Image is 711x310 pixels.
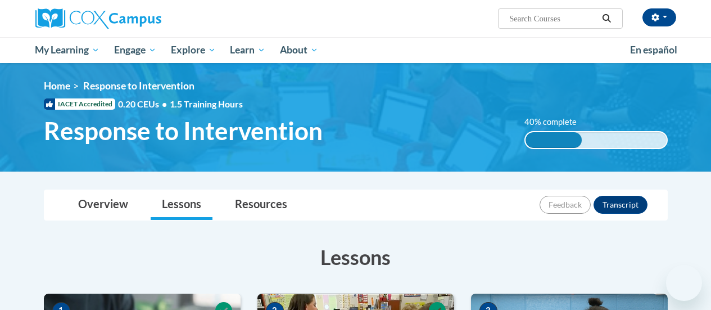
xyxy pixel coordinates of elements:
a: Explore [164,37,223,63]
input: Search Courses [508,12,598,25]
span: 0.20 CEUs [118,98,170,110]
a: Overview [67,190,139,220]
button: Transcript [594,196,647,214]
span: Response to Intervention [44,116,323,146]
span: Engage [114,43,156,57]
a: Cox Campus [35,8,238,29]
span: Learn [230,43,265,57]
a: My Learning [28,37,107,63]
h3: Lessons [44,243,668,271]
span: 1.5 Training Hours [170,98,243,109]
label: 40% complete [524,116,589,128]
a: Engage [107,37,164,63]
a: Resources [224,190,298,220]
button: Search [598,12,615,25]
img: Cox Campus [35,8,161,29]
a: Lessons [151,190,212,220]
span: About [280,43,318,57]
span: • [162,98,167,109]
iframe: Button to launch messaging window [666,265,702,301]
span: Response to Intervention [83,80,194,92]
a: Learn [223,37,273,63]
span: IACET Accredited [44,98,115,110]
span: Explore [171,43,216,57]
div: Main menu [27,37,685,63]
button: Feedback [540,196,591,214]
a: En español [623,38,685,62]
span: En español [630,44,677,56]
a: About [273,37,325,63]
button: Account Settings [642,8,676,26]
a: Home [44,80,70,92]
div: 40% complete [526,132,582,148]
span: My Learning [35,43,99,57]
